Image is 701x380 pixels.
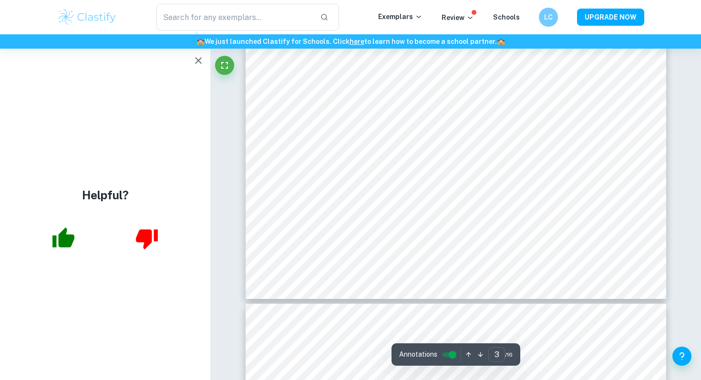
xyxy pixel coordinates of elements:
[672,347,691,366] button: Help and Feedback
[350,38,364,45] a: here
[156,4,312,31] input: Search for any exemplars...
[196,38,205,45] span: 🏫
[577,9,644,26] button: UPGRADE NOW
[57,8,117,27] img: Clastify logo
[215,56,234,75] button: Fullscreen
[82,186,129,204] h4: Helpful?
[378,11,423,22] p: Exemplars
[543,12,554,22] h6: LC
[493,13,520,21] a: Schools
[497,38,505,45] span: 🏫
[2,36,699,47] h6: We just launched Clastify for Schools. Click to learn how to become a school partner.
[505,350,513,359] span: / 16
[442,12,474,23] p: Review
[539,8,558,27] button: LC
[399,349,437,359] span: Annotations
